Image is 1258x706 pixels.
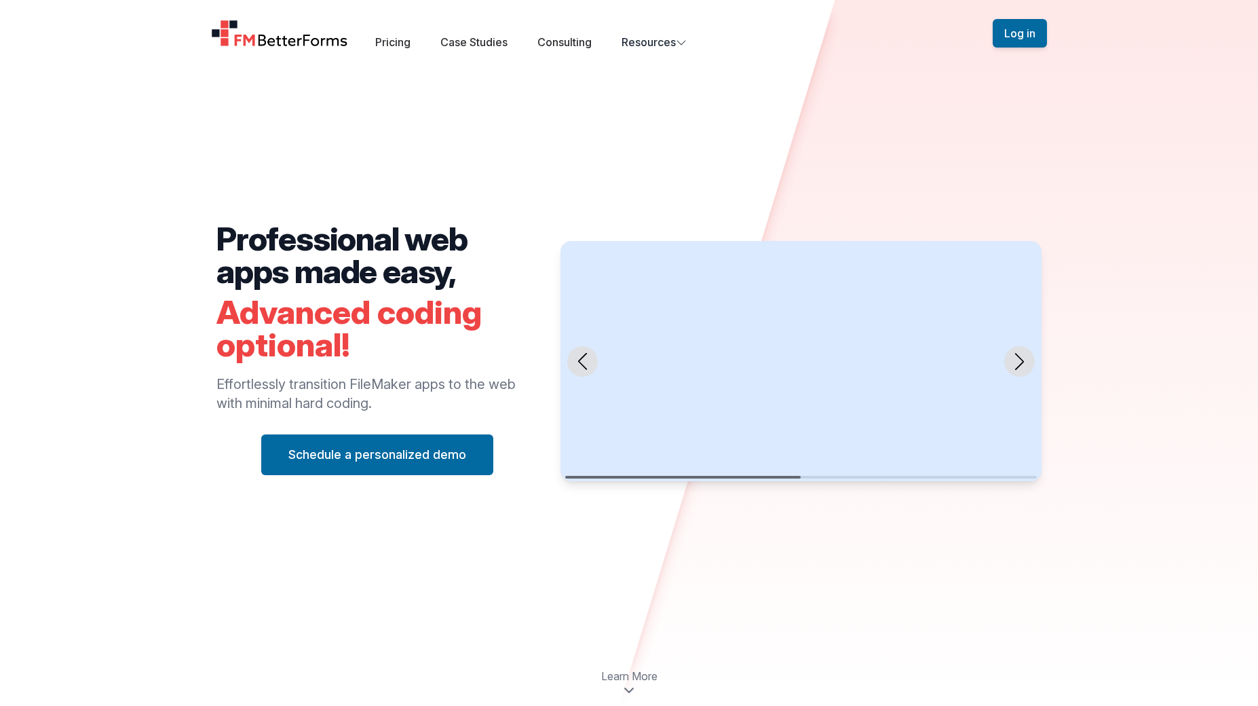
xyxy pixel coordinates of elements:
nav: Global [195,16,1063,50]
h2: Advanced coding optional! [216,296,539,361]
button: Resources [622,34,687,50]
a: Pricing [375,35,411,49]
span: Learn More [601,668,657,684]
button: Schedule a personalized demo [261,434,493,475]
p: Effortlessly transition FileMaker apps to the web with minimal hard coding. [216,375,539,413]
a: Home [211,20,348,47]
h2: Professional web apps made easy, [216,223,539,288]
swiper-slide: 1 / 2 [560,241,1042,482]
button: Log in [993,19,1047,48]
a: Consulting [537,35,592,49]
a: Case Studies [440,35,508,49]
